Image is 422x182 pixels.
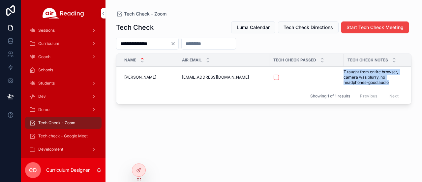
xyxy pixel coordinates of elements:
a: [EMAIL_ADDRESS][DOMAIN_NAME] [182,75,265,80]
button: Tech Check Directions [278,21,339,33]
a: Demo [25,104,102,116]
span: CD [29,166,37,174]
div: scrollable content [21,26,105,158]
button: Clear [170,41,178,46]
a: Dev [25,91,102,102]
span: Air Email [182,57,202,63]
a: Tech check - Google Meet [25,130,102,142]
span: Curriculum [38,41,59,46]
a: Development [25,143,102,155]
span: [EMAIL_ADDRESS][DOMAIN_NAME] [182,75,249,80]
a: T taught from entire browser, camera was blurry, no headphones-good audio [344,69,403,85]
span: Tech check - Google Meet [38,133,88,139]
a: Students [25,77,102,89]
span: Dev [38,94,46,99]
button: Start Tech Check Meeting [341,21,409,33]
span: Tech Check Notes [347,57,388,63]
span: Coach [38,54,50,59]
span: Name [124,57,136,63]
span: Tech Check - Zoom [124,11,166,17]
button: Luma Calendar [231,21,275,33]
span: Development [38,147,63,152]
p: Curriculum Designer [46,167,90,173]
a: Curriculum [25,38,102,50]
span: Showing 1 of 1 results [310,93,350,99]
span: Sessions [38,28,55,33]
a: Tech Check - Zoom [116,11,166,17]
span: Start Tech Check Meeting [347,24,404,31]
a: [PERSON_NAME] [124,75,174,80]
span: [PERSON_NAME] [124,75,156,80]
span: Tech Check Directions [284,24,333,31]
a: Sessions [25,24,102,36]
span: Students [38,81,55,86]
a: Schools [25,64,102,76]
a: Coach [25,51,102,63]
img: App logo [43,8,84,18]
h1: Tech Check [116,23,154,32]
span: Tech Check Passed [273,57,316,63]
span: Schools [38,67,53,73]
a: Tech Check - Zoom [25,117,102,129]
span: Luma Calendar [237,24,270,31]
span: Tech Check - Zoom [38,120,75,126]
span: Demo [38,107,49,112]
